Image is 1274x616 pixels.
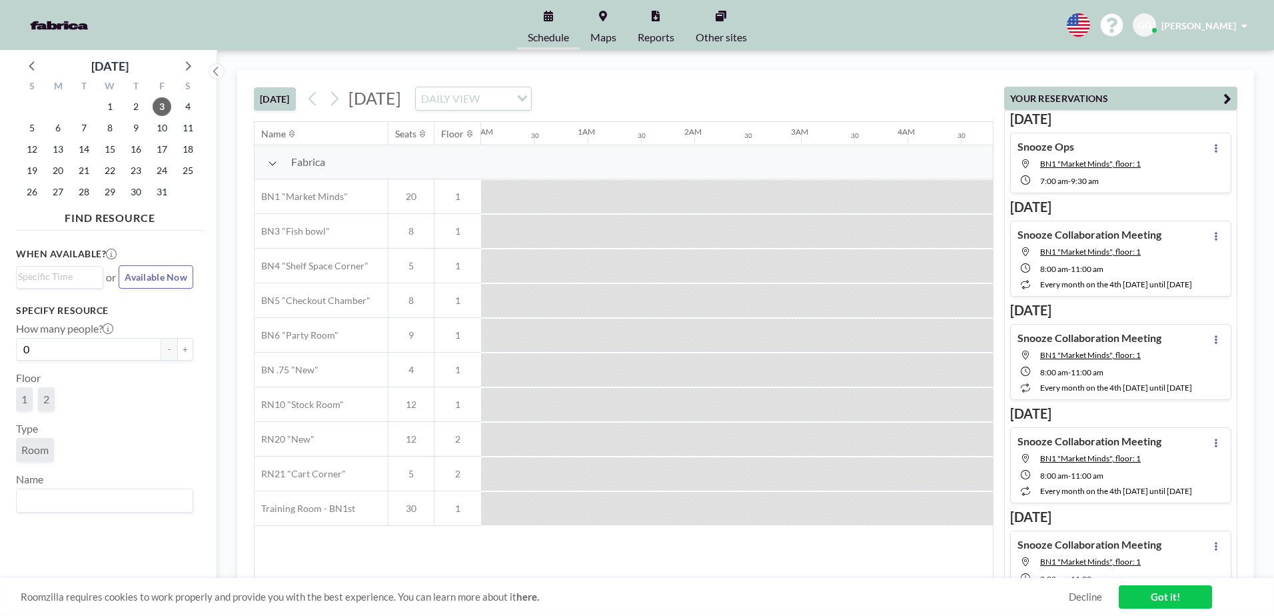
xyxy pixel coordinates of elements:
span: Saturday, October 4, 2025 [179,97,197,116]
span: Friday, October 10, 2025 [153,119,171,137]
input: Search for option [484,90,509,107]
div: 4AM [898,127,915,137]
span: 5 [388,468,434,480]
span: - [1068,574,1071,584]
h3: Specify resource [16,305,193,317]
button: Available Now [119,265,193,289]
div: Floor [441,128,464,140]
span: 8 [388,295,434,307]
button: [DATE] [254,87,296,111]
span: 2 [434,468,481,480]
div: 30 [851,131,859,140]
span: Training Room - BN1st [255,503,355,515]
div: S [19,79,45,96]
span: BN1 "Market Minds" [255,191,348,203]
span: Friday, October 31, 2025 [153,183,171,201]
h4: Snooze Collaboration Meeting [1017,331,1161,345]
span: Sunday, October 19, 2025 [23,161,41,180]
span: 9 [388,329,434,341]
span: Other sites [696,32,747,43]
span: BN .75 "New" [255,364,318,376]
span: 9:30 AM [1071,176,1099,186]
div: Seats [395,128,416,140]
span: 11:00 AM [1071,367,1103,377]
span: RN10 "Stock Room" [255,399,344,411]
span: [DATE] [348,88,401,108]
button: YOUR RESERVATIONS [1004,87,1237,110]
span: Tuesday, October 14, 2025 [75,140,93,159]
span: 2 [434,433,481,445]
div: Search for option [17,489,193,512]
span: 1 [434,225,481,237]
span: 5 [388,260,434,272]
span: Wednesday, October 15, 2025 [101,140,119,159]
span: Thursday, October 16, 2025 [127,140,145,159]
div: 30 [957,131,965,140]
span: 1 [434,399,481,411]
span: BN1 "Market Minds", floor: 1 [1040,159,1141,169]
span: 1 [21,393,27,405]
div: [DATE] [91,57,129,75]
span: BN1 "Market Minds", floor: 1 [1040,557,1141,567]
span: Room [21,443,49,456]
span: 8:00 AM [1040,264,1068,274]
span: BN6 "Party Room" [255,329,338,341]
span: every month on the 4th [DATE] until [DATE] [1040,486,1192,496]
span: - [1068,471,1071,481]
span: Sunday, October 5, 2025 [23,119,41,137]
span: Tuesday, October 28, 2025 [75,183,93,201]
h3: [DATE] [1010,199,1231,215]
span: every month on the 4th [DATE] until [DATE] [1040,279,1192,289]
span: 11:00 AM [1071,574,1103,584]
span: every month on the 4th [DATE] until [DATE] [1040,383,1192,393]
h4: Snooze Collaboration Meeting [1017,435,1161,448]
button: + [177,338,193,361]
span: BN3 "Fish bowl" [255,225,330,237]
span: Monday, October 6, 2025 [49,119,67,137]
div: 3AM [791,127,808,137]
label: Type [16,422,38,435]
span: Available Now [125,271,187,283]
label: Name [16,473,43,486]
div: 30 [744,131,752,140]
a: Decline [1069,591,1102,603]
span: Sunday, October 12, 2025 [23,140,41,159]
span: [PERSON_NAME] [1161,20,1236,31]
button: - [161,338,177,361]
img: organization-logo [21,12,97,39]
div: T [71,79,97,96]
div: F [149,79,175,96]
span: Fabrica [291,155,325,169]
span: Saturday, October 11, 2025 [179,119,197,137]
div: 2AM [684,127,702,137]
span: - [1068,367,1071,377]
span: Wednesday, October 22, 2025 [101,161,119,180]
h3: [DATE] [1010,405,1231,422]
div: 1AM [578,127,595,137]
span: 4 [388,364,434,376]
div: T [123,79,149,96]
input: Search for option [18,492,185,509]
div: 30 [638,131,646,140]
div: Name [261,128,286,140]
span: 8 [388,225,434,237]
label: How many people? [16,322,113,335]
span: - [1068,264,1071,274]
span: BN1 "Market Minds", floor: 1 [1040,350,1141,360]
span: 8:00 AM [1040,367,1068,377]
span: 11:00 AM [1071,264,1103,274]
span: DAILY VIEW [418,90,482,107]
span: - [1068,176,1071,186]
span: BN1 "Market Minds", floor: 1 [1040,247,1141,257]
a: here. [516,591,539,603]
span: Tuesday, October 7, 2025 [75,119,93,137]
span: 8:00 AM [1040,471,1068,481]
span: Thursday, October 2, 2025 [127,97,145,116]
div: M [45,79,71,96]
span: RN20 "New" [255,433,315,445]
span: Schedule [528,32,569,43]
span: Saturday, October 25, 2025 [179,161,197,180]
span: 1 [434,295,481,307]
h3: [DATE] [1010,302,1231,319]
div: 30 [531,131,539,140]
